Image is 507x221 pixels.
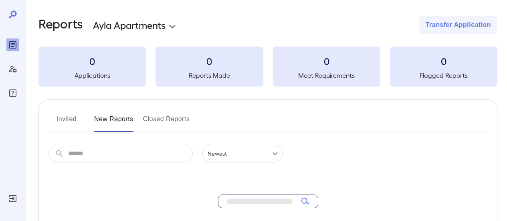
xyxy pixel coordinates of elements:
[6,192,19,205] div: Log Out
[38,71,146,80] h5: Applications
[390,55,497,67] h3: 0
[48,113,85,132] button: Invited
[6,87,19,99] div: FAQ
[38,47,497,87] summary: 0Applications0Reports Made0Meet Requirements0Flagged Reports
[94,113,133,132] button: New Reports
[156,55,263,67] h3: 0
[273,71,380,80] h5: Meet Requirements
[93,18,166,31] p: Ayla Apartments
[419,16,497,34] button: Transfer Application
[156,71,263,80] h5: Reports Made
[6,39,19,51] div: Reports
[202,145,283,162] div: Newest
[38,55,146,67] h3: 0
[6,63,19,75] div: Manage Users
[38,16,83,34] h2: Reports
[273,55,380,67] h3: 0
[390,71,497,80] h5: Flagged Reports
[143,113,190,132] button: Closed Reports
